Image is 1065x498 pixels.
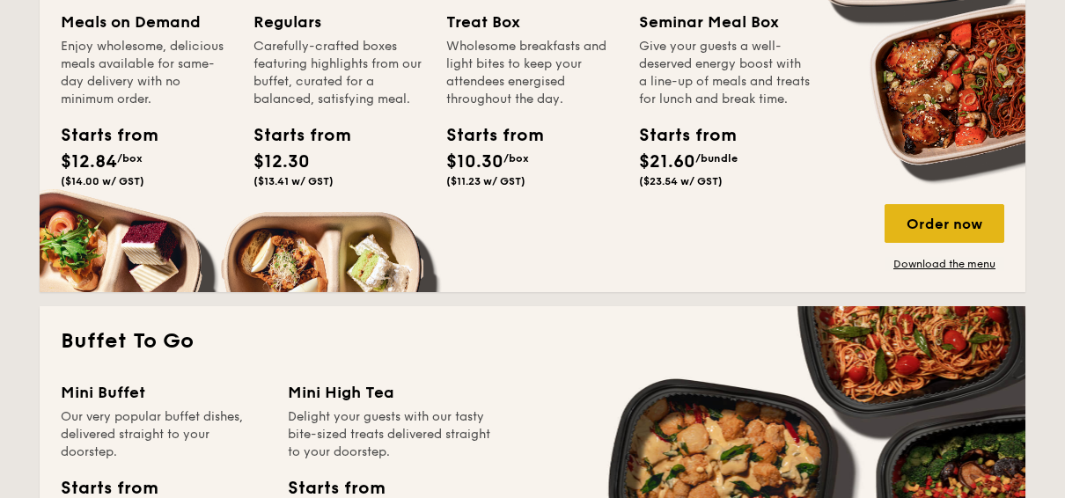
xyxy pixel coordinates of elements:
[253,122,333,149] div: Starts from
[253,175,334,187] span: ($13.41 w/ GST)
[639,10,811,34] div: Seminar Meal Box
[61,122,140,149] div: Starts from
[61,408,267,461] div: Our very popular buffet dishes, delivered straight to your doorstep.
[253,151,310,172] span: $12.30
[117,152,143,165] span: /box
[288,380,494,405] div: Mini High Tea
[503,152,529,165] span: /box
[61,380,267,405] div: Mini Buffet
[639,38,811,108] div: Give your guests a well-deserved energy boost with a line-up of meals and treats for lunch and br...
[446,10,618,34] div: Treat Box
[253,38,425,108] div: Carefully-crafted boxes featuring highlights from our buffet, curated for a balanced, satisfying ...
[61,175,144,187] span: ($14.00 w/ GST)
[695,152,738,165] span: /bundle
[61,38,232,108] div: Enjoy wholesome, delicious meals available for same-day delivery with no minimum order.
[446,151,503,172] span: $10.30
[288,408,494,461] div: Delight your guests with our tasty bite-sized treats delivered straight to your doorstep.
[446,38,618,108] div: Wholesome breakfasts and light bites to keep your attendees energised throughout the day.
[61,327,1004,355] h2: Buffet To Go
[61,10,232,34] div: Meals on Demand
[639,122,718,149] div: Starts from
[885,204,1004,243] div: Order now
[61,151,117,172] span: $12.84
[253,10,425,34] div: Regulars
[446,175,525,187] span: ($11.23 w/ GST)
[639,151,695,172] span: $21.60
[639,175,723,187] span: ($23.54 w/ GST)
[885,257,1004,271] a: Download the menu
[446,122,525,149] div: Starts from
